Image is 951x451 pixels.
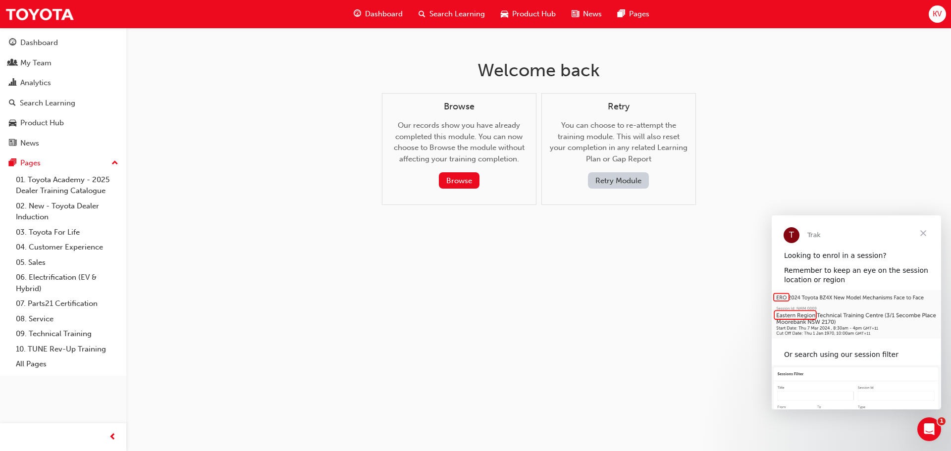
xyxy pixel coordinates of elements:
div: Dashboard [20,37,58,49]
a: All Pages [12,356,122,372]
span: KV [933,8,942,20]
a: 01. Toyota Academy - 2025 Dealer Training Catalogue [12,172,122,199]
a: car-iconProduct Hub [493,4,564,24]
span: Pages [629,8,649,20]
a: 07. Parts21 Certification [12,296,122,311]
a: Product Hub [4,114,122,132]
h4: Browse [390,101,528,112]
span: pages-icon [9,159,16,168]
span: chart-icon [9,79,16,88]
div: My Team [20,57,52,69]
div: News [20,138,39,149]
div: Pages [20,157,41,169]
div: Our records show you have already completed this module. You can now choose to Browse the module ... [390,101,528,189]
span: Search Learning [429,8,485,20]
span: up-icon [111,157,118,170]
a: 05. Sales [12,255,122,270]
span: people-icon [9,59,16,68]
a: My Team [4,54,122,72]
a: News [4,134,122,152]
span: Product Hub [512,8,556,20]
span: Dashboard [365,8,403,20]
button: KV [929,5,946,23]
span: guage-icon [354,8,361,20]
span: car-icon [501,8,508,20]
a: guage-iconDashboard [346,4,411,24]
a: 08. Service [12,311,122,327]
span: search-icon [419,8,425,20]
a: 09. Technical Training [12,326,122,342]
div: You can choose to re-attempt the training module. This will also reset your completion in any rel... [550,101,687,189]
iframe: Intercom live chat [917,417,941,441]
a: 03. Toyota For Life [12,225,122,240]
a: 06. Electrification (EV & Hybrid) [12,270,122,296]
button: Pages [4,154,122,172]
span: pages-icon [618,8,625,20]
a: Search Learning [4,94,122,112]
button: Browse [439,172,479,189]
a: search-iconSearch Learning [411,4,493,24]
a: pages-iconPages [610,4,657,24]
span: news-icon [9,139,16,148]
span: search-icon [9,99,16,108]
button: Retry Module [588,172,649,189]
a: 02. New - Toyota Dealer Induction [12,199,122,225]
h1: Welcome back [382,59,696,81]
span: prev-icon [109,431,116,444]
a: 04. Customer Experience [12,240,122,255]
div: Search Learning [20,98,75,109]
div: Analytics [20,77,51,89]
span: 1 [938,417,946,425]
span: car-icon [9,119,16,128]
a: news-iconNews [564,4,610,24]
iframe: Intercom live chat message [772,215,941,409]
a: 10. TUNE Rev-Up Training [12,342,122,357]
span: news-icon [572,8,579,20]
button: DashboardMy TeamAnalyticsSearch LearningProduct HubNews [4,32,122,154]
h4: Retry [550,101,687,112]
img: Trak [5,3,74,25]
span: News [583,8,602,20]
span: guage-icon [9,39,16,48]
a: Analytics [4,74,122,92]
div: Product Hub [20,117,64,129]
a: Dashboard [4,34,122,52]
